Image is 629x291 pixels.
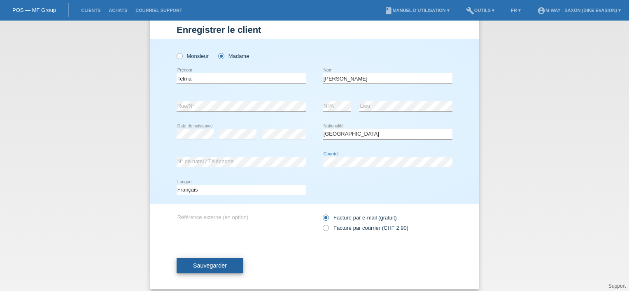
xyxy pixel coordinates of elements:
a: Courriel Support [131,8,186,13]
span: Sauvegarder [193,262,227,269]
a: bookManuel d’utilisation ▾ [380,8,454,13]
button: Sauvegarder [177,258,243,273]
label: Madame [218,53,249,59]
input: Monsieur [177,53,182,58]
a: Achats [105,8,131,13]
a: Clients [77,8,105,13]
input: Facture par courrier (CHF 2.90) [323,225,328,235]
h1: Enregistrer le client [177,25,452,35]
input: Madame [218,53,224,58]
i: book [384,7,393,15]
a: buildOutils ▾ [462,8,499,13]
i: build [466,7,474,15]
label: Facture par courrier (CHF 2.90) [323,225,408,231]
input: Facture par e-mail (gratuit) [323,215,328,225]
a: account_circlem-way - Saxon (Bike Evasion) ▾ [533,8,625,13]
a: POS — MF Group [12,7,56,13]
label: Monsieur [177,53,209,59]
label: Facture par e-mail (gratuit) [323,215,397,221]
i: account_circle [537,7,545,15]
a: Support [608,283,626,289]
a: FR ▾ [507,8,525,13]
